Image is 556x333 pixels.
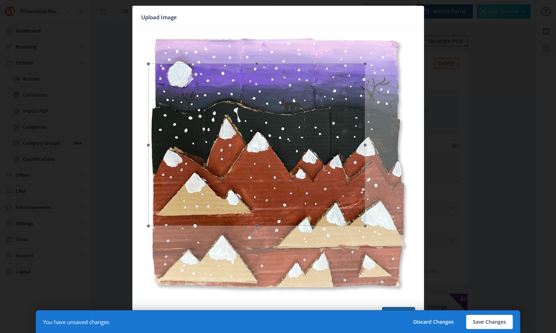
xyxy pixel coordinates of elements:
[382,307,415,321] button: Confirm
[407,315,460,329] button: Discard Changes
[141,12,177,23] span: Upload Image
[466,315,513,329] button: Save Changes
[148,32,408,298] img: 2Q==
[141,307,171,321] button: Cancel
[43,318,109,326] div: You have unsaved changes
